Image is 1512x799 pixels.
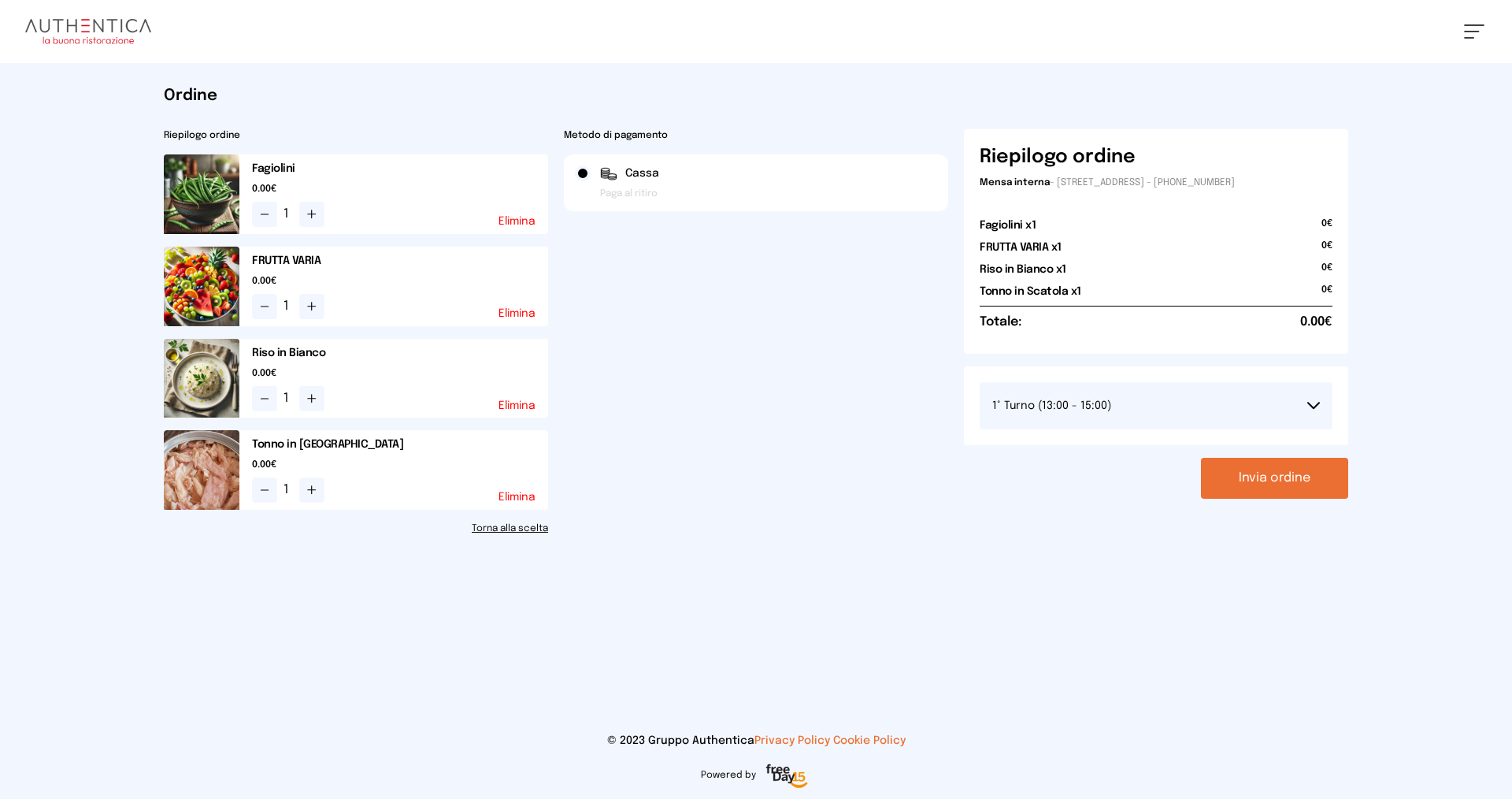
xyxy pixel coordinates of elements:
[1321,284,1332,306] span: 0€
[252,183,548,195] span: 0.00€
[252,253,548,269] h2: FRUTTA VARIA
[625,165,659,181] span: Cassa
[252,275,548,288] span: 0.00€
[762,761,812,793] img: logo-freeday.3e08031.png
[252,367,548,380] span: 0.00€
[992,400,1111,411] span: 1° Turno (13:00 - 15:00)
[283,205,293,224] span: 1
[600,188,658,200] span: Paga al ritiro
[164,339,239,418] img: media
[164,154,239,234] img: media
[833,735,906,746] a: Cookie Policy
[498,492,535,503] button: Elimina
[25,733,1487,749] p: © 2023 Gruppo Authentica
[164,129,548,142] h2: Riepilogo ordine
[980,284,1081,299] h2: Tonno in Scatola x1
[980,240,1062,255] h2: FRUTTA VARIA x1
[1321,240,1332,262] span: 0€
[980,178,1050,188] span: Mensa interna
[283,389,293,408] span: 1
[701,769,756,782] span: Powered by
[980,382,1332,429] button: 1° Turno (13:00 - 15:00)
[498,400,535,411] button: Elimina
[754,735,830,746] a: Privacy Policy
[980,313,1021,332] h6: Totale:
[980,177,1332,189] p: - [STREET_ADDRESS] - [PHONE_NUMBER]
[252,459,548,471] span: 0.00€
[252,345,548,361] h2: Riso in Bianco
[164,247,239,326] img: media
[283,481,293,500] span: 1
[1201,458,1348,499] button: Invia ordine
[164,85,1348,107] h1: Ordine
[252,437,548,452] h2: Tonno in [GEOGRAPHIC_DATA]
[1321,262,1332,284] span: 0€
[980,145,1136,170] h6: Riepilogo ordine
[252,161,548,177] h2: Fagiolini
[498,308,535,319] button: Elimina
[498,216,535,227] button: Elimina
[564,129,948,142] h2: Metodo di pagamento
[1321,217,1332,240] span: 0€
[164,522,548,535] a: Torna alla scelta
[164,430,239,510] img: media
[25,19,151,44] img: logo.8f33a47.png
[283,297,293,316] span: 1
[980,217,1036,233] h2: Fagiolini x1
[1300,313,1332,332] span: 0.00€
[980,262,1066,277] h2: Riso in Bianco x1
